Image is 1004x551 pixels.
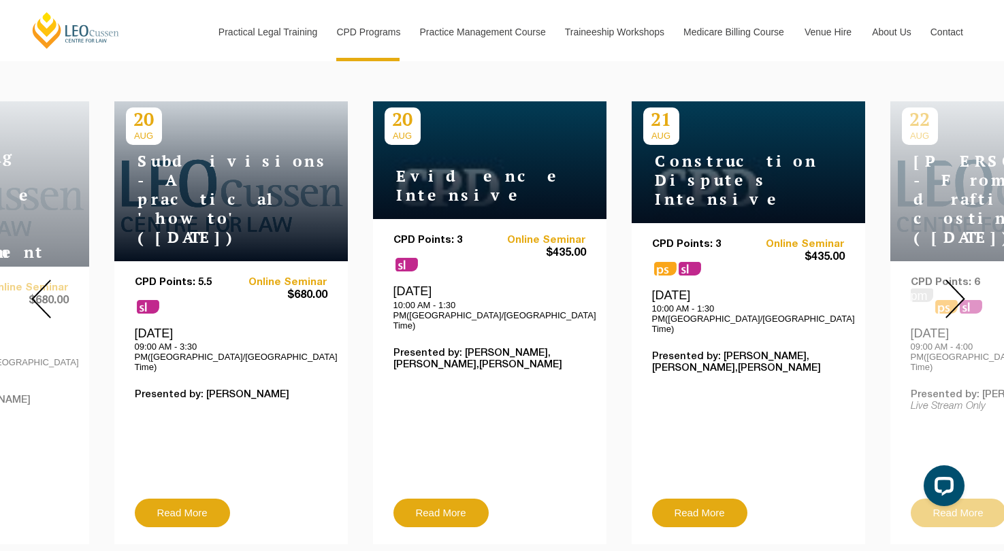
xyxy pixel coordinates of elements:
span: ps [654,262,677,275]
a: About Us [862,3,920,61]
span: AUG [126,131,162,141]
a: Medicare Billing Course [673,3,794,61]
a: Read More [393,499,489,527]
span: sl [137,300,159,314]
h4: Construction Disputes Intensive [643,152,813,209]
a: [PERSON_NAME] Centre for Law [31,11,121,50]
div: [DATE] [393,284,586,330]
a: Contact [920,3,973,61]
a: Traineeship Workshops [555,3,673,61]
a: Read More [652,499,747,527]
img: Next [945,280,965,318]
p: 20 [126,107,162,131]
span: $435.00 [748,250,845,265]
img: Prev [31,280,51,318]
a: Read More [135,499,230,527]
a: Online Seminar [748,239,845,250]
h4: Evidence Intensive [385,167,555,205]
a: Online Seminar [231,277,327,288]
span: AUG [385,131,421,141]
a: Practical Legal Training [208,3,327,61]
h4: Subdivisions - A practical 'how to' ([DATE]) [126,152,296,247]
p: Presented by: [PERSON_NAME] [135,389,327,401]
span: $680.00 [231,288,327,303]
p: Presented by: [PERSON_NAME],[PERSON_NAME],[PERSON_NAME] [652,351,845,374]
p: 09:00 AM - 3:30 PM([GEOGRAPHIC_DATA]/[GEOGRAPHIC_DATA] Time) [135,341,327,372]
a: CPD Programs [326,3,409,61]
p: CPD Points: 3 [652,239,749,250]
a: Venue Hire [794,3,862,61]
span: sl [679,262,701,275]
p: CPD Points: 3 [393,235,490,246]
span: sl [395,258,418,271]
p: 10:00 AM - 1:30 PM([GEOGRAPHIC_DATA]/[GEOGRAPHIC_DATA] Time) [652,303,845,334]
p: CPD Points: 5.5 [135,277,231,288]
div: [DATE] [652,288,845,334]
a: Online Seminar [489,235,586,246]
p: Presented by: [PERSON_NAME],[PERSON_NAME],[PERSON_NAME] [393,348,586,371]
span: $435.00 [489,246,586,261]
div: [DATE] [135,326,327,372]
a: Practice Management Course [410,3,555,61]
p: 10:00 AM - 1:30 PM([GEOGRAPHIC_DATA]/[GEOGRAPHIC_DATA] Time) [393,300,586,331]
p: 20 [385,107,421,131]
p: 21 [643,107,679,131]
span: AUG [643,131,679,141]
iframe: LiveChat chat widget [913,460,970,517]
